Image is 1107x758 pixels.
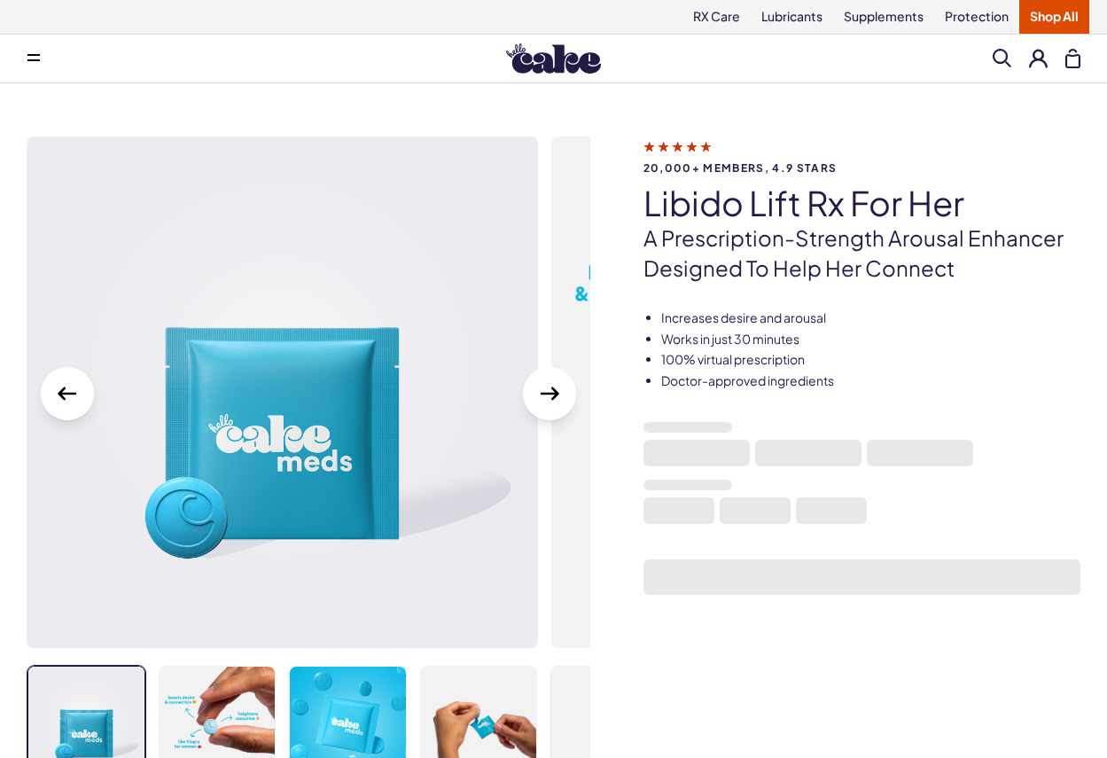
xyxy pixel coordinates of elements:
li: Doctor-approved ingredients [661,372,1080,390]
p: A prescription-strength arousal enhancer designed to help her connect [643,223,1080,283]
li: Works in just 30 minutes [661,331,1080,348]
h1: Libido Lift Rx For Her [643,184,1080,222]
img: Libido Lift Rx For Her [27,137,538,648]
img: Hello Cake [506,43,601,74]
li: 100% virtual prescription [661,351,1080,369]
span: 20,000+ members, 4.9 stars [643,162,1080,174]
a: 20,000+ members, 4.9 stars [643,138,1080,174]
li: Increases desire and arousal [661,309,1080,327]
button: Previous slide [41,367,94,420]
button: Next Slide [523,367,576,420]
